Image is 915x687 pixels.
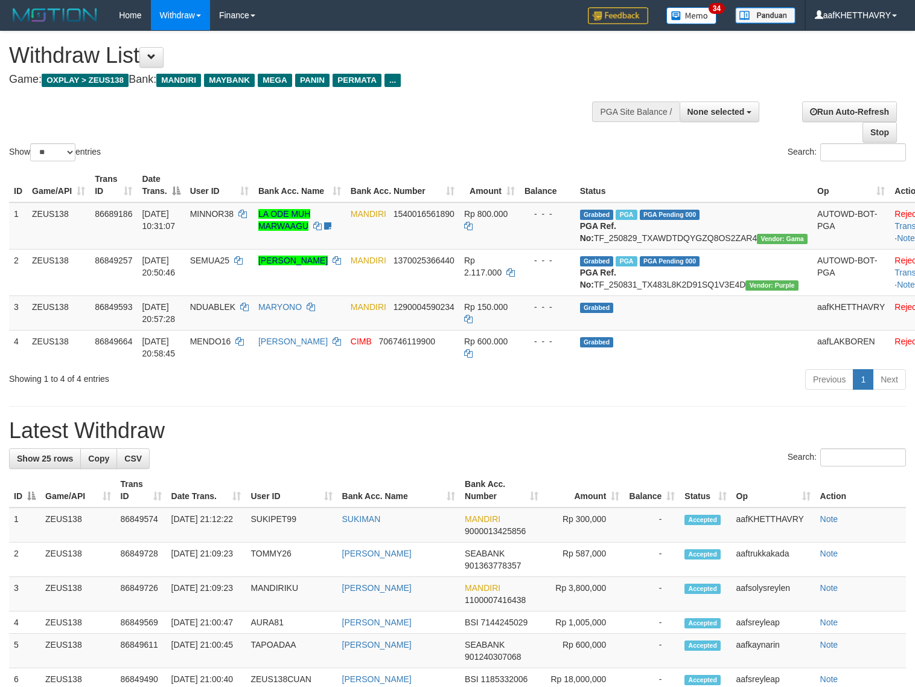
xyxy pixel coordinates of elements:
[27,295,90,330] td: ZEUS138
[351,256,386,265] span: MANDIRI
[684,618,721,628] span: Accepted
[142,256,175,277] span: [DATE] 20:50:46
[40,577,116,611] td: ZEUS138
[394,256,454,265] span: Copy 1370025366440 to clipboard
[342,640,412,650] a: [PERSON_NAME]
[580,221,616,243] b: PGA Ref. No:
[379,337,435,346] span: Copy 706746119900 to clipboard
[27,330,90,364] td: ZEUS138
[640,210,700,220] span: PGA Pending
[9,74,598,86] h4: Game: Bank:
[258,302,302,312] a: MARYONO
[465,549,505,558] span: SEABANK
[464,256,502,277] span: Rp 2.117.000
[640,256,700,266] span: PGA Pending
[897,280,915,289] a: Note
[680,102,760,122] button: None selected
[27,249,90,295] td: ZEUS138
[95,337,132,346] span: 86849664
[592,102,679,122] div: PGA Site Balance /
[543,611,625,634] td: Rp 1,005,000
[9,577,40,611] td: 3
[684,515,721,525] span: Accepted
[9,448,81,469] a: Show 25 rows
[258,337,328,346] a: [PERSON_NAME]
[732,634,815,668] td: aafkaynarin
[820,143,906,161] input: Search:
[812,202,890,250] td: AUTOWD-BOT-PGA
[116,634,167,668] td: 86849611
[732,508,815,543] td: aafKHETTHAVRY
[9,44,598,68] h1: Withdraw List
[9,168,27,202] th: ID
[333,74,381,87] span: PERMATA
[90,168,137,202] th: Trans ID: activate to sort column ascending
[9,508,40,543] td: 1
[167,543,246,577] td: [DATE] 21:09:23
[40,634,116,668] td: ZEUS138
[9,368,372,385] div: Showing 1 to 4 of 4 entries
[624,634,680,668] td: -
[156,74,201,87] span: MANDIRI
[820,583,838,593] a: Note
[246,611,337,634] td: AURA81
[137,168,185,202] th: Date Trans.: activate to sort column descending
[190,337,231,346] span: MENDO16
[246,634,337,668] td: TAPOADAA
[465,526,526,536] span: Copy 9000013425856 to clipboard
[167,577,246,611] td: [DATE] 21:09:23
[543,634,625,668] td: Rp 600,000
[9,143,101,161] label: Show entries
[802,102,897,122] a: Run Auto-Refresh
[342,583,412,593] a: [PERSON_NAME]
[481,674,528,684] span: Copy 1185332006 to clipboard
[709,3,725,14] span: 34
[524,335,570,347] div: - - -
[9,295,27,330] td: 3
[40,473,116,508] th: Game/API: activate to sort column ascending
[543,577,625,611] td: Rp 3,800,000
[351,337,372,346] span: CIMB
[624,508,680,543] td: -
[253,168,346,202] th: Bank Acc. Name: activate to sort column ascending
[735,7,795,24] img: panduan.png
[17,454,73,463] span: Show 25 rows
[27,168,90,202] th: Game/API: activate to sort column ascending
[820,514,838,524] a: Note
[684,640,721,651] span: Accepted
[464,209,508,219] span: Rp 800.000
[124,454,142,463] span: CSV
[580,268,616,289] b: PGA Ref. No:
[580,303,614,313] span: Grabbed
[246,473,337,508] th: User ID: activate to sort column ascending
[666,7,717,24] img: Button%20Memo.svg
[687,107,745,117] span: None selected
[351,302,386,312] span: MANDIRI
[732,611,815,634] td: aafsreyleap
[9,611,40,634] td: 4
[342,674,412,684] a: [PERSON_NAME]
[9,6,101,24] img: MOTION_logo.png
[246,577,337,611] td: MANDIRIKU
[190,256,229,265] span: SEMUA25
[465,652,521,662] span: Copy 901240307068 to clipboard
[624,611,680,634] td: -
[27,202,90,250] td: ZEUS138
[116,577,167,611] td: 86849726
[9,419,906,443] h1: Latest Withdraw
[624,543,680,577] td: -
[342,549,412,558] a: [PERSON_NAME]
[812,295,890,330] td: aafKHETTHAVRY
[88,454,109,463] span: Copy
[190,209,234,219] span: MINNOR38
[142,209,175,231] span: [DATE] 10:31:07
[588,7,648,24] img: Feedback.jpg
[142,337,175,358] span: [DATE] 20:58:45
[342,618,412,627] a: [PERSON_NAME]
[204,74,255,87] span: MAYBANK
[258,256,328,265] a: [PERSON_NAME]
[384,74,401,87] span: ...
[258,209,310,231] a: LA ODE MUH MARWAAGU
[580,210,614,220] span: Grabbed
[543,473,625,508] th: Amount: activate to sort column ascending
